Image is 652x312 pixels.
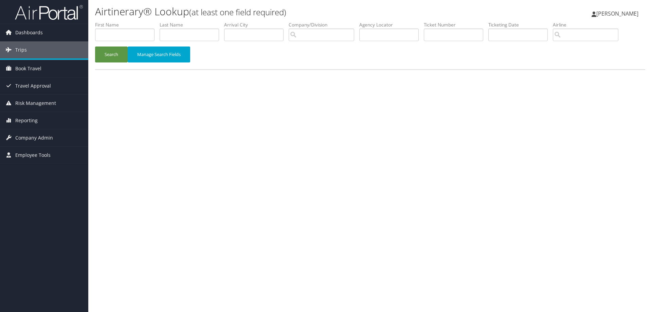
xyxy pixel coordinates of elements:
a: [PERSON_NAME] [592,3,645,24]
span: Book Travel [15,60,41,77]
label: Agency Locator [359,21,424,28]
span: Trips [15,41,27,58]
small: (at least one field required) [189,6,286,18]
label: Ticketing Date [488,21,553,28]
span: Travel Approval [15,77,51,94]
span: Reporting [15,112,38,129]
button: Manage Search Fields [128,47,190,62]
span: [PERSON_NAME] [596,10,638,17]
span: Company Admin [15,129,53,146]
span: Risk Management [15,95,56,112]
label: Ticket Number [424,21,488,28]
span: Employee Tools [15,147,51,164]
label: Company/Division [289,21,359,28]
label: First Name [95,21,160,28]
label: Airline [553,21,623,28]
span: Dashboards [15,24,43,41]
label: Arrival City [224,21,289,28]
button: Search [95,47,128,62]
h1: Airtinerary® Lookup [95,4,462,19]
img: airportal-logo.png [15,4,83,20]
label: Last Name [160,21,224,28]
